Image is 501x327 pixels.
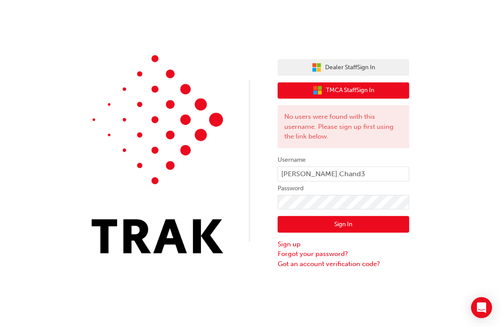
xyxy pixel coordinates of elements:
[278,59,409,76] button: Dealer StaffSign In
[278,259,409,269] a: Got an account verification code?
[278,239,409,249] a: Sign up
[326,85,374,96] span: TMCA Staff Sign In
[278,105,409,148] div: No users were found with this username. Please sign up first using the link below.
[92,55,223,253] img: Trak
[278,249,409,259] a: Forgot your password?
[325,63,375,73] span: Dealer Staff Sign In
[278,216,409,233] button: Sign In
[278,183,409,194] label: Password
[278,167,409,181] input: Username
[278,155,409,165] label: Username
[471,297,492,318] div: Open Intercom Messenger
[278,82,409,99] button: TMCA StaffSign In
